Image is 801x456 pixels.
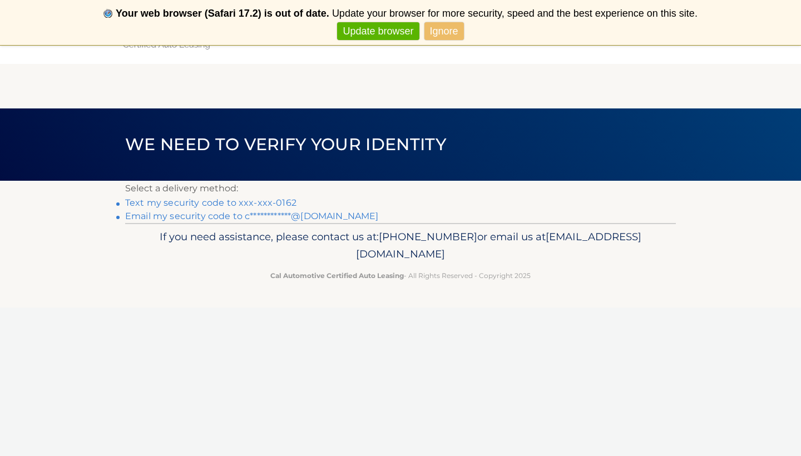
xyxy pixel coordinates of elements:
[337,22,419,41] a: Update browser
[132,270,669,281] p: - All Rights Reserved - Copyright 2025
[125,134,446,155] span: We need to verify your identity
[270,271,404,280] strong: Cal Automotive Certified Auto Leasing
[125,197,296,208] a: Text my security code to xxx-xxx-0162
[132,228,669,264] p: If you need assistance, please contact us at: or email us at
[424,22,464,41] a: Ignore
[125,181,676,196] p: Select a delivery method:
[332,8,698,19] span: Update your browser for more security, speed and the best experience on this site.
[379,230,477,243] span: [PHONE_NUMBER]
[116,8,329,19] b: Your web browser (Safari 17.2) is out of date.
